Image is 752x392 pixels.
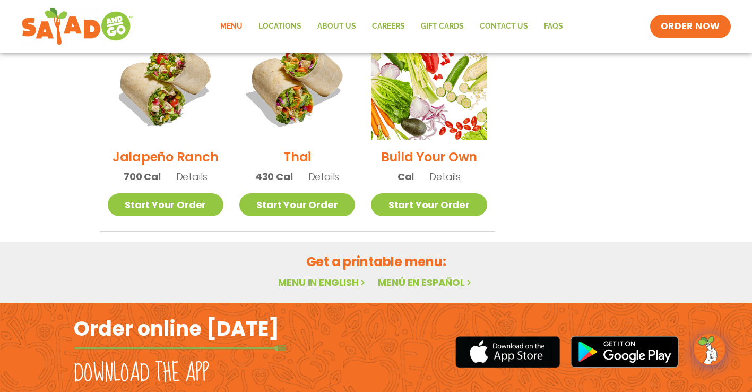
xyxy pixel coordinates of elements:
img: appstore [455,335,560,369]
h2: Build Your Own [381,148,478,166]
a: Contact Us [472,14,536,39]
img: new-SAG-logo-768×292 [21,5,133,48]
img: wpChatIcon [695,335,724,364]
span: 430 Cal [255,169,293,184]
span: Details [176,170,208,183]
span: 700 Cal [124,169,161,184]
nav: Menu [212,14,571,39]
a: GIFT CARDS [413,14,472,39]
h2: Download the app [74,359,209,388]
a: Menú en español [378,276,473,289]
img: Product photo for Jalapeño Ranch Wrap [108,24,223,140]
span: Details [308,170,340,183]
a: Start Your Order [239,193,355,216]
a: ORDER NOW [650,15,731,38]
a: Careers [364,14,413,39]
img: Product photo for Thai Wrap [239,24,355,140]
img: google_play [571,336,679,368]
a: Start Your Order [371,193,487,216]
a: Locations [250,14,309,39]
img: Product photo for Build Your Own [371,24,487,140]
span: Details [429,170,461,183]
a: Start Your Order [108,193,223,216]
span: Cal [397,169,414,184]
img: fork [74,345,286,351]
span: ORDER NOW [661,20,720,33]
h2: Thai [283,148,311,166]
a: FAQs [536,14,571,39]
h2: Jalapeño Ranch [113,148,219,166]
h2: Get a printable menu: [100,252,653,271]
h2: Order online [DATE] [74,316,279,342]
a: About Us [309,14,364,39]
a: Menu in English [278,276,367,289]
a: Menu [212,14,250,39]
